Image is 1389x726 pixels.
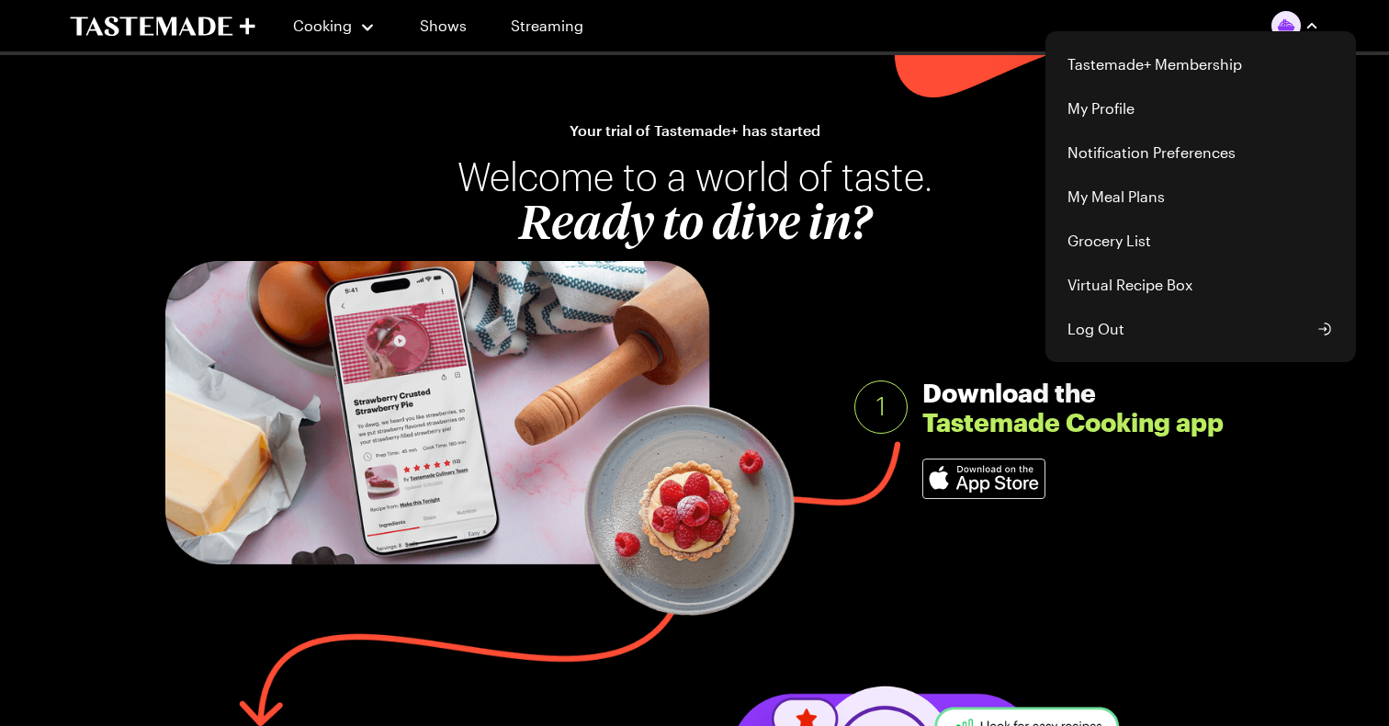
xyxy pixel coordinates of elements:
a: Grocery List [1056,219,1345,263]
a: Notification Preferences [1056,130,1345,175]
div: Profile picture [1045,31,1356,362]
a: Tastemade+ Membership [1056,42,1345,86]
button: Profile picture [1271,11,1319,40]
span: Log Out [1067,318,1124,340]
a: My Meal Plans [1056,175,1345,219]
a: Virtual Recipe Box [1056,263,1345,307]
img: Profile picture [1271,11,1301,40]
a: My Profile [1056,86,1345,130]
